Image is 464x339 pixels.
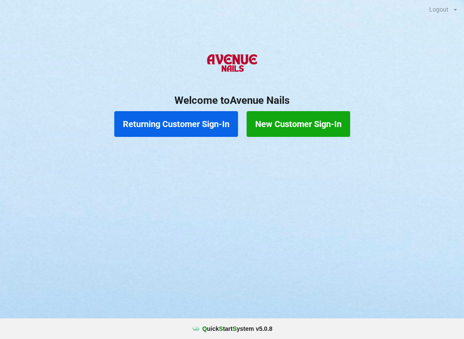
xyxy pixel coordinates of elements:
[192,324,200,333] img: favicon.ico
[247,111,350,137] button: New Customer Sign-In
[202,324,272,333] b: uick tart ystem v 5.0.8
[202,325,207,332] span: Q
[219,325,223,332] span: S
[114,111,238,137] button: Returning Customer Sign-In
[232,325,236,332] span: S
[429,6,449,12] div: Logout
[203,47,260,81] img: AvenueNails-Logo.png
